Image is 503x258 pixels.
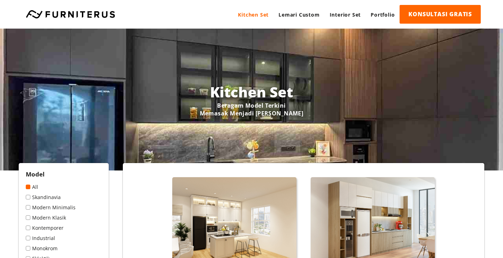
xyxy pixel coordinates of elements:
p: Beragam Model Terkini Memasak Menjadi [PERSON_NAME] [58,102,445,117]
a: KONSULTASI GRATIS [400,5,481,24]
h2: Model [26,170,102,178]
a: Kitchen Set [233,5,274,24]
a: Industrial [26,235,102,241]
a: Modern Klasik [26,214,102,221]
a: Portfolio [366,5,400,24]
a: Monokrom [26,245,102,252]
a: Kontemporer [26,224,102,231]
a: Modern Minimalis [26,204,102,211]
a: Lemari Custom [274,5,324,24]
a: Skandinavia [26,194,102,200]
a: Interior Set [325,5,366,24]
a: All [26,184,102,190]
h1: Kitchen Set [58,82,445,102]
